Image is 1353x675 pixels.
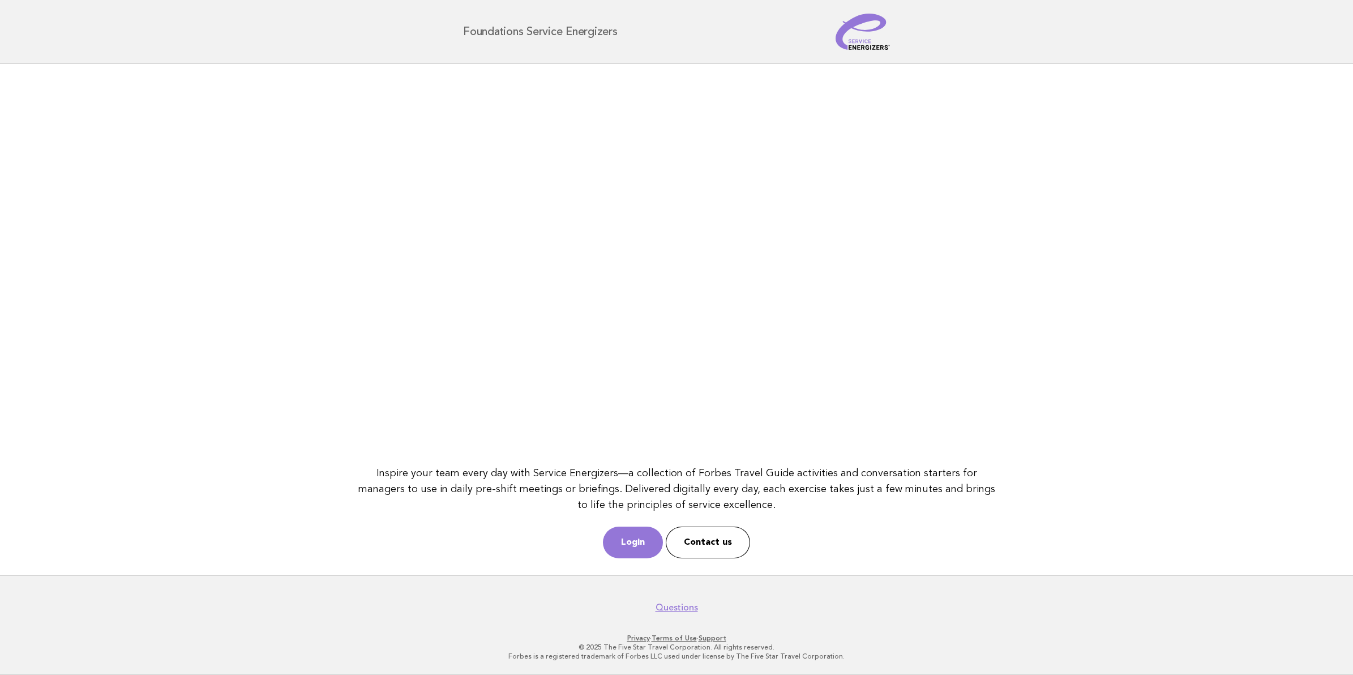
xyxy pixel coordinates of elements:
a: Terms of Use [652,634,697,642]
a: Support [699,634,726,642]
iframe: YouTube video player [352,81,1001,446]
a: Login [603,527,663,558]
img: Service Energizers [836,14,890,50]
a: Privacy [627,634,650,642]
a: Contact us [666,527,750,558]
p: © 2025 The Five Star Travel Corporation. All rights reserved. [330,643,1023,652]
p: Forbes is a registered trademark of Forbes LLC used under license by The Five Star Travel Corpora... [330,652,1023,661]
a: Questions [656,602,698,613]
p: Inspire your team every day with Service Energizers—a collection of Forbes Travel Guide activitie... [352,465,1001,513]
p: · · [330,634,1023,643]
h1: Foundations Service Energizers [463,26,618,37]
